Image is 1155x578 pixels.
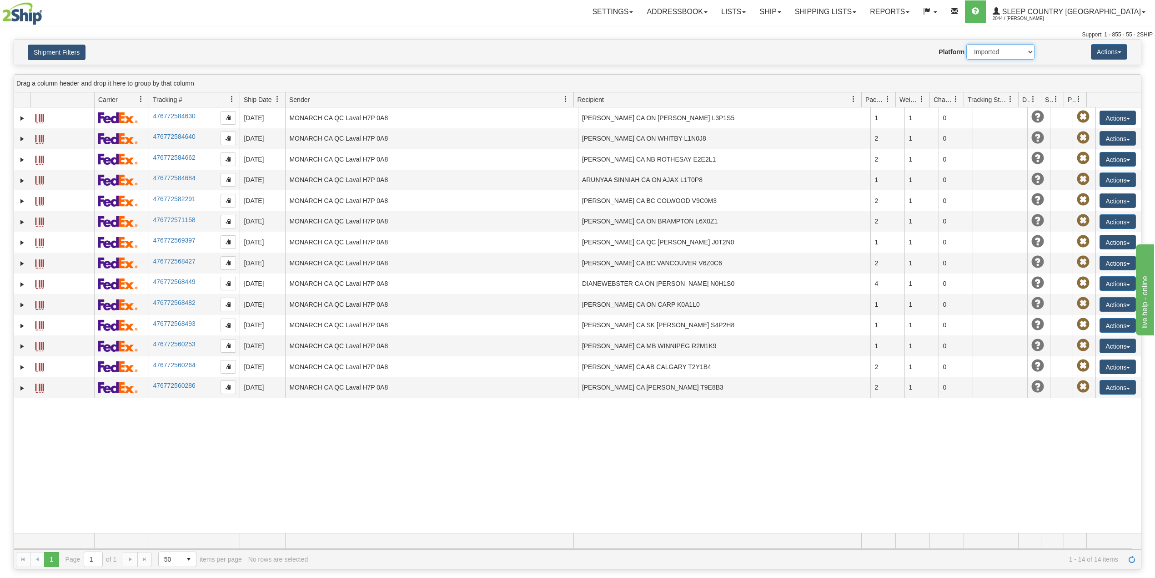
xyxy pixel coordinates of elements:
input: Page 1 [84,552,102,567]
a: Label [35,213,44,228]
a: Pickup Status filter column settings [1071,91,1086,107]
button: Copy to clipboard [221,194,236,208]
span: Sender [289,95,310,104]
td: MONARCH CA QC Laval H7P 0A8 [285,335,578,356]
a: 476772584630 [153,112,195,120]
span: Sleep Country [GEOGRAPHIC_DATA] [1000,8,1141,15]
span: Pickup Not Assigned [1077,111,1090,123]
td: 0 [939,170,973,191]
td: [DATE] [240,274,285,294]
button: Copy to clipboard [221,132,236,145]
button: Copy to clipboard [221,339,236,353]
td: 1 [904,356,939,377]
td: 0 [939,274,973,294]
span: Pickup Not Assigned [1077,256,1090,269]
td: 1 [904,190,939,211]
td: 1 [904,107,939,128]
button: Copy to clipboard [221,360,236,374]
td: [DATE] [240,294,285,315]
a: Shipping lists [788,0,863,23]
img: logo2044.jpg [2,2,42,25]
div: No rows are selected [248,556,308,563]
td: 1 [870,107,904,128]
button: Actions [1100,214,1136,229]
span: Unknown [1031,256,1044,269]
td: 0 [939,253,973,274]
a: Expand [18,134,27,143]
a: Tracking # filter column settings [224,91,240,107]
td: [DATE] [240,190,285,211]
td: [DATE] [240,128,285,149]
a: Sender filter column settings [558,91,573,107]
span: Pickup Not Assigned [1077,318,1090,331]
a: Reports [863,0,916,23]
a: Expand [18,342,27,351]
td: [DATE] [240,356,285,377]
span: Pickup Not Assigned [1077,339,1090,352]
a: 476772584662 [153,154,195,161]
a: Expand [18,176,27,185]
a: 476772560253 [153,340,195,348]
span: 50 [164,555,176,564]
td: 1 [904,211,939,232]
td: [DATE] [240,170,285,191]
img: 2 - FedEx Express® [98,216,138,227]
td: 2 [870,356,904,377]
td: [PERSON_NAME] CA ON BRAMPTON L6X0Z1 [578,211,871,232]
td: 0 [939,377,973,398]
a: 476772560286 [153,382,195,389]
td: 0 [939,190,973,211]
a: Label [35,359,44,374]
span: Pickup Status [1068,95,1075,104]
td: [PERSON_NAME] CA BC COLWOOD V9C0M3 [578,190,871,211]
a: Expand [18,384,27,393]
a: Label [35,110,44,125]
span: Unknown [1031,277,1044,289]
span: Pickup Not Assigned [1077,380,1090,393]
td: 1 [904,128,939,149]
span: Pickup Not Assigned [1077,214,1090,227]
a: 476772568482 [153,299,195,306]
a: Label [35,255,44,270]
span: Unknown [1031,339,1044,352]
button: Copy to clipboard [221,111,236,125]
a: Tracking Status filter column settings [1003,91,1018,107]
a: Label [35,276,44,290]
button: Actions [1100,380,1136,395]
div: grid grouping header [14,75,1141,92]
span: Unknown [1031,132,1044,144]
td: [PERSON_NAME] CA ON CARP K0A1L0 [578,294,871,315]
td: 0 [939,107,973,128]
button: Copy to clipboard [221,256,236,270]
span: Pickup Not Assigned [1077,132,1090,144]
button: Actions [1100,193,1136,208]
td: [DATE] [240,335,285,356]
button: Actions [1100,172,1136,187]
td: [DATE] [240,377,285,398]
span: Tracking Status [968,95,1007,104]
a: Expand [18,218,27,227]
a: 476772560264 [153,361,195,369]
td: 1 [904,170,939,191]
button: Copy to clipboard [221,235,236,249]
td: 0 [939,335,973,356]
button: Actions [1100,111,1136,125]
td: MONARCH CA QC Laval H7P 0A8 [285,274,578,294]
td: 0 [939,211,973,232]
span: Pickup Not Assigned [1077,297,1090,310]
span: Recipient [577,95,604,104]
span: 1 - 14 of 14 items [314,556,1118,563]
td: 1 [904,232,939,253]
span: Page 1 [44,552,59,567]
td: 2 [870,149,904,170]
a: 476772569397 [153,237,195,244]
img: 2 - FedEx Express® [98,299,138,310]
span: Page sizes drop down [158,552,196,567]
td: 1 [870,335,904,356]
button: Actions [1100,131,1136,146]
td: 1 [904,294,939,315]
a: 476772571158 [153,216,195,223]
a: Label [35,234,44,249]
td: MONARCH CA QC Laval H7P 0A8 [285,356,578,377]
td: [DATE] [240,107,285,128]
